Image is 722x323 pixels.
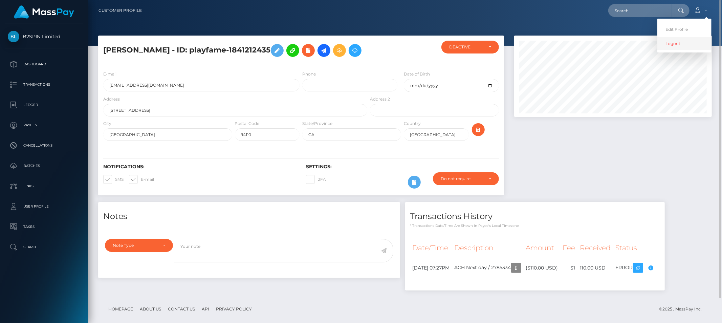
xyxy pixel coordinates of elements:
[8,201,80,212] p: User Profile
[8,120,80,130] p: Payees
[103,211,395,222] h4: Notes
[103,96,120,102] label: Address
[370,96,390,102] label: Address 2
[103,164,296,170] h6: Notifications:
[404,71,430,77] label: Date of Birth
[613,257,660,279] td: ERROR
[199,304,212,314] a: API
[113,243,157,248] div: Note Type
[524,257,561,279] td: ($110.00 USD)
[103,121,111,127] label: City
[5,56,83,73] a: Dashboard
[657,37,712,50] a: Logout
[8,59,80,69] p: Dashboard
[8,31,19,42] img: B2SPIN Limited
[306,164,499,170] h6: Settings:
[129,175,154,184] label: E-mail
[433,172,499,185] button: Do not require
[410,239,452,257] th: Date/Time
[410,211,660,222] h4: Transactions History
[613,239,660,257] th: Status
[8,80,80,90] p: Transactions
[8,100,80,110] p: Ledger
[410,223,660,228] p: * Transactions date/time are shown in payee's local timezone
[5,239,83,256] a: Search
[659,305,707,313] div: © 2025 , MassPay Inc.
[5,34,83,40] span: B2SPIN Limited
[452,257,524,279] td: ACH Next day / 2785334
[8,222,80,232] p: Taxes
[137,304,164,314] a: About Us
[452,239,524,257] th: Description
[561,239,578,257] th: Fee
[441,176,483,181] div: Do not require
[8,141,80,151] p: Cancellations
[103,71,116,77] label: E-mail
[235,121,260,127] label: Postal Code
[99,3,142,18] a: Customer Profile
[8,161,80,171] p: Batches
[657,23,712,36] a: Edit Profile
[410,257,452,279] td: [DATE] 07:27PM
[8,242,80,252] p: Search
[5,96,83,113] a: Ledger
[578,239,613,257] th: Received
[561,257,578,279] td: $1
[524,239,561,257] th: Amount
[213,304,255,314] a: Privacy Policy
[5,178,83,195] a: Links
[5,218,83,235] a: Taxes
[302,71,316,77] label: Phone
[608,4,672,17] input: Search...
[106,304,136,314] a: Homepage
[578,257,613,279] td: 110.00 USD
[103,41,364,60] h5: [PERSON_NAME] - ID: playfame-1841212435
[103,175,124,184] label: SMS
[14,5,74,19] img: MassPay Logo
[5,137,83,154] a: Cancellations
[449,44,483,50] div: DEACTIVE
[5,117,83,134] a: Payees
[5,157,83,174] a: Batches
[105,239,173,252] button: Note Type
[8,181,80,191] p: Links
[302,121,332,127] label: State/Province
[441,41,499,53] button: DEACTIVE
[318,44,330,57] a: Initiate Payout
[404,121,421,127] label: Country
[165,304,198,314] a: Contact Us
[5,76,83,93] a: Transactions
[306,175,326,184] label: 2FA
[5,198,83,215] a: User Profile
